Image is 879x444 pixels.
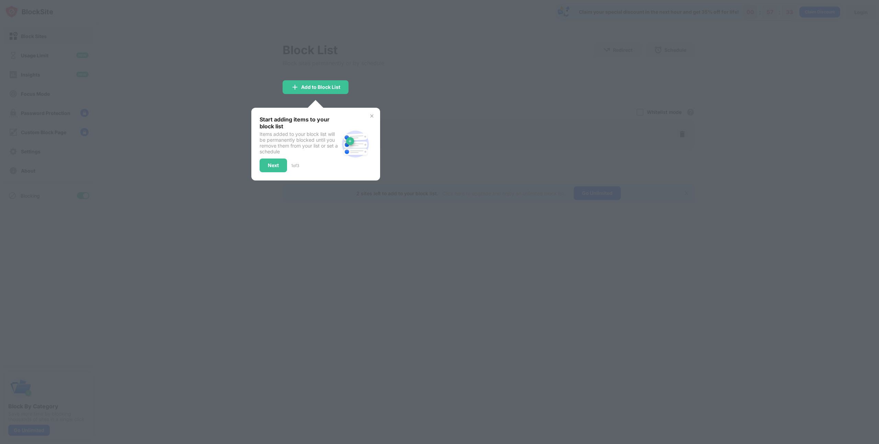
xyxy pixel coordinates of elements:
div: Items added to your block list will be permanently blocked until you remove them from your list o... [260,131,339,154]
div: Start adding items to your block list [260,116,339,130]
div: Next [268,163,279,168]
div: 1 of 3 [291,163,299,168]
img: x-button.svg [369,113,375,119]
img: block-site.svg [339,128,372,161]
div: Add to Block List [301,84,340,90]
